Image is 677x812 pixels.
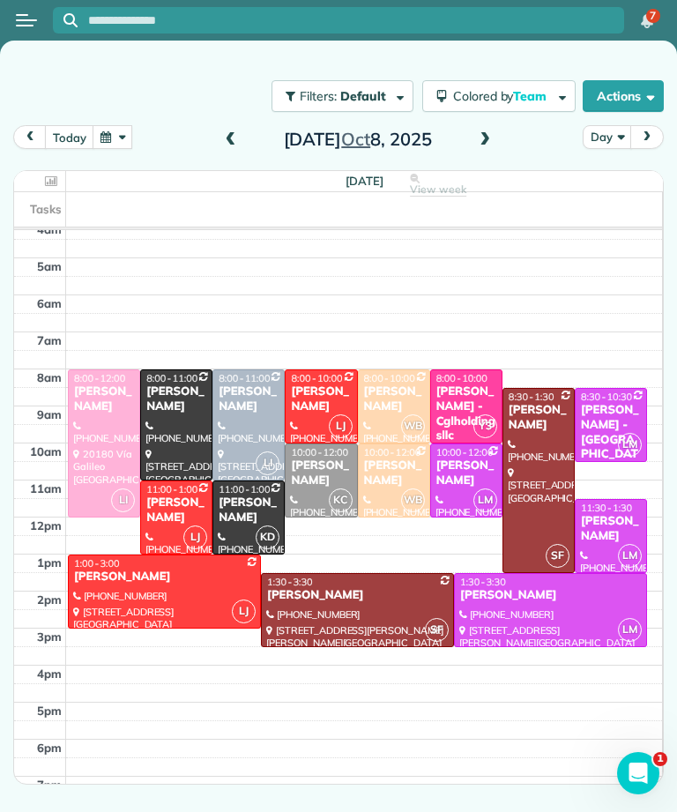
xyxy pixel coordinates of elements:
[509,391,554,403] span: 8:30 - 1:30
[629,2,666,41] div: 7 unread notifications
[183,525,207,549] span: LJ
[410,183,466,197] span: View week
[435,458,497,488] div: [PERSON_NAME]
[329,488,353,512] span: KC
[653,752,667,766] span: 1
[436,372,487,384] span: 8:00 - 10:00
[13,125,47,149] button: prev
[401,414,425,438] span: WB
[73,384,135,414] div: [PERSON_NAME]
[146,483,197,495] span: 11:00 - 1:00
[617,752,659,794] iframe: Intercom live chat
[37,629,62,644] span: 3pm
[341,128,370,150] span: Oct
[37,741,62,755] span: 6pm
[621,1,677,40] nav: Main
[73,570,256,585] div: [PERSON_NAME]
[290,384,352,414] div: [PERSON_NAME]
[425,618,449,642] span: SF
[37,259,62,273] span: 5am
[459,588,642,603] div: [PERSON_NAME]
[300,88,337,104] span: Filters:
[256,451,279,475] span: LI
[145,495,207,525] div: [PERSON_NAME]
[453,88,553,104] span: Colored by
[30,481,62,495] span: 11am
[583,80,664,112] button: Actions
[401,488,425,512] span: WB
[248,130,468,149] h2: [DATE] 8, 2025
[290,458,352,488] div: [PERSON_NAME]
[146,372,197,384] span: 8:00 - 11:00
[473,414,497,438] span: Y3
[364,446,421,458] span: 10:00 - 12:00
[630,125,664,149] button: next
[37,592,62,607] span: 2pm
[219,483,270,495] span: 11:00 - 1:00
[63,13,78,27] svg: Focus search
[256,525,279,549] span: KD
[74,372,125,384] span: 8:00 - 12:00
[37,555,62,570] span: 1pm
[436,446,494,458] span: 10:00 - 12:00
[650,9,656,23] span: 7
[263,80,413,112] a: Filters: Default
[363,384,425,414] div: [PERSON_NAME]
[581,391,632,403] span: 8:30 - 10:30
[218,495,279,525] div: [PERSON_NAME]
[364,372,415,384] span: 8:00 - 10:00
[37,667,62,681] span: 4pm
[581,502,632,514] span: 11:30 - 1:30
[219,372,270,384] span: 8:00 - 11:00
[291,446,348,458] span: 10:00 - 12:00
[267,576,313,588] span: 1:30 - 3:30
[218,384,279,414] div: [PERSON_NAME]
[30,444,62,458] span: 10am
[37,370,62,384] span: 8am
[37,778,62,792] span: 7pm
[513,88,549,104] span: Team
[291,372,342,384] span: 8:00 - 10:00
[37,296,62,310] span: 6am
[37,407,62,421] span: 9am
[473,488,497,512] span: LM
[30,202,62,216] span: Tasks
[53,13,78,27] button: Focus search
[45,125,93,149] button: today
[329,414,353,438] span: LJ
[508,403,569,433] div: [PERSON_NAME]
[618,433,642,457] span: LM
[580,403,642,477] div: [PERSON_NAME] - [GEOGRAPHIC_DATA]
[618,618,642,642] span: LM
[145,384,207,414] div: [PERSON_NAME]
[272,80,413,112] button: Filters: Default
[346,174,383,188] span: [DATE]
[37,704,62,718] span: 5pm
[30,518,62,533] span: 12pm
[546,544,569,568] span: SF
[37,222,62,236] span: 4am
[460,576,506,588] span: 1:30 - 3:30
[232,600,256,623] span: LJ
[111,488,135,512] span: LI
[435,384,497,444] div: [PERSON_NAME] - Cglholdingsllc
[74,557,120,570] span: 1:00 - 3:00
[422,80,576,112] button: Colored byTeam
[583,125,631,149] button: Day
[266,588,449,603] div: [PERSON_NAME]
[580,514,642,544] div: [PERSON_NAME]
[16,11,37,30] button: Open menu
[37,333,62,347] span: 7am
[340,88,387,104] span: Default
[618,544,642,568] span: LM
[363,458,425,488] div: [PERSON_NAME]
